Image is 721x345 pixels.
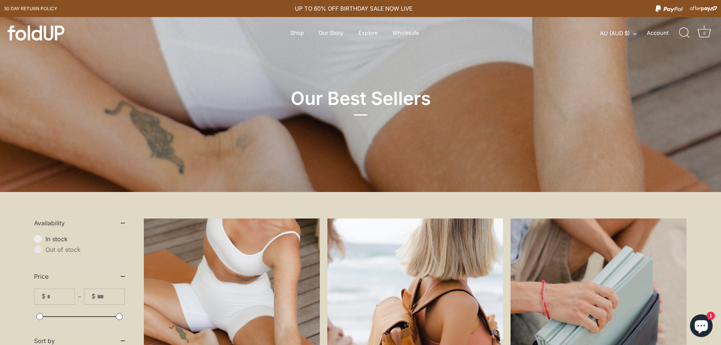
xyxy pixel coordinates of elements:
span: $ [42,293,45,300]
input: From [47,289,75,304]
a: Search [676,25,693,41]
a: Shop [284,26,311,40]
a: Account [647,28,682,37]
a: 30 day Return policy [4,4,57,13]
span: $ [92,293,95,300]
a: Cart [696,25,713,41]
div: 0 [701,29,708,37]
span: In stock [45,235,125,243]
a: foldUP [8,25,117,41]
button: AU (AUD $) [600,30,645,37]
h1: Our Best Sellers [234,87,487,116]
a: Wholesale [386,26,426,40]
span: Out of stock [45,246,125,253]
summary: Availability [34,211,125,235]
a: Our Story [312,26,350,40]
summary: Price [34,264,125,289]
a: Explore [352,26,385,40]
inbox-online-store-chat: Shopify online store chat [688,314,715,339]
input: To [97,289,125,304]
div: Primary navigation [272,26,438,40]
img: foldUP [8,25,64,41]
